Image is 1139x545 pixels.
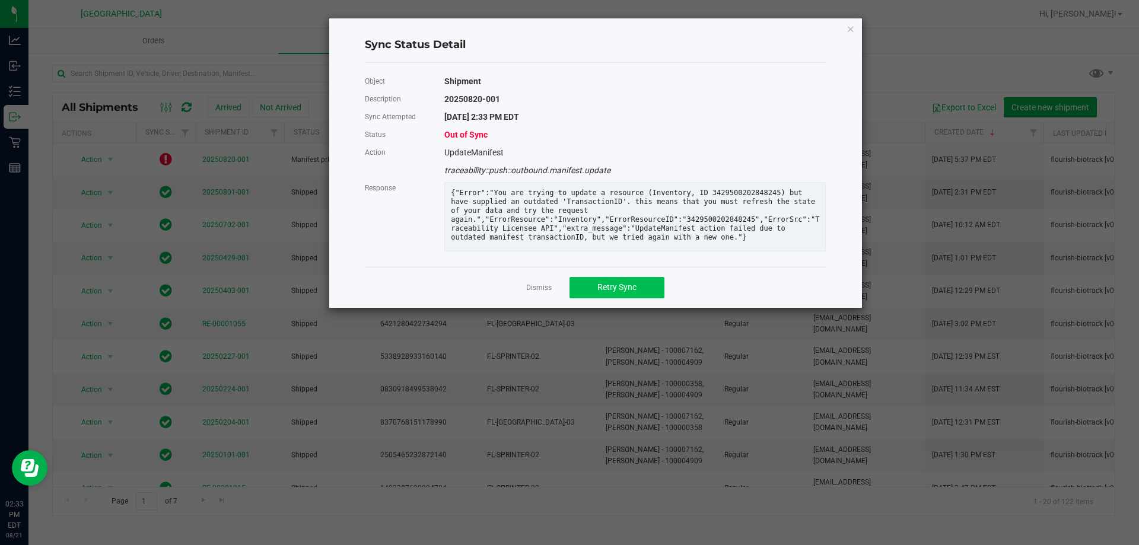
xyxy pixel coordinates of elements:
[597,282,637,292] span: Retry Sync
[356,179,436,197] div: Response
[356,72,436,90] div: Object
[435,72,835,90] div: Shipment
[435,90,835,108] div: 20250820-001
[356,126,436,144] div: Status
[12,450,47,486] iframe: Resource center
[435,161,835,179] div: traceability::push::outbound.manifest.update
[435,144,835,161] div: UpdateManifest
[569,277,664,298] button: Retry Sync
[444,130,488,139] span: Out of Sync
[847,21,855,36] button: Close
[365,37,826,53] h4: Sync Status Detail
[356,144,436,161] div: Action
[442,189,828,242] div: {"Error":"You are trying to update a resource (Inventory, ID 3429500202848245) but have supplied ...
[526,283,552,293] a: Dismiss
[435,108,835,126] div: [DATE] 2:33 PM EDT
[356,90,436,108] div: Description
[356,108,436,126] div: Sync Attempted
